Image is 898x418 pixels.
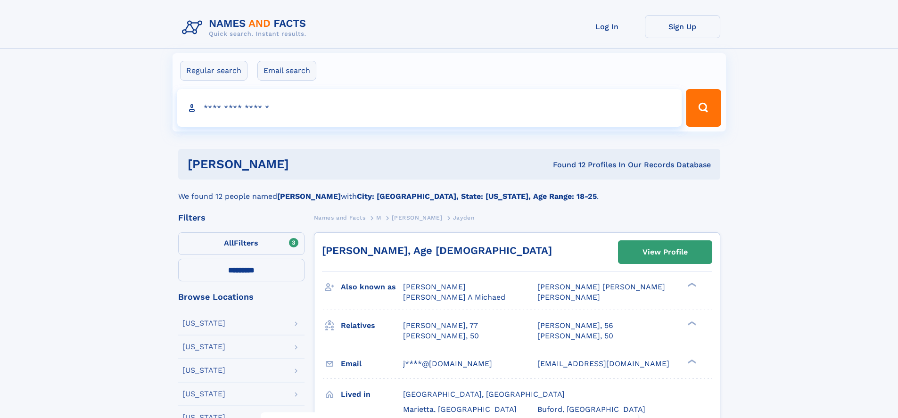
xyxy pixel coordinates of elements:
[188,158,421,170] h1: [PERSON_NAME]
[685,358,697,364] div: ❯
[403,390,565,399] span: [GEOGRAPHIC_DATA], [GEOGRAPHIC_DATA]
[403,293,505,302] span: [PERSON_NAME] A Michaed
[569,15,645,38] a: Log In
[177,89,682,127] input: search input
[314,212,366,223] a: Names and Facts
[537,293,600,302] span: [PERSON_NAME]
[178,293,305,301] div: Browse Locations
[178,180,720,202] div: We found 12 people named with .
[257,61,316,81] label: Email search
[685,282,697,288] div: ❯
[643,241,688,263] div: View Profile
[537,320,613,331] a: [PERSON_NAME], 56
[686,89,721,127] button: Search Button
[537,282,665,291] span: [PERSON_NAME] [PERSON_NAME]
[357,192,597,201] b: City: [GEOGRAPHIC_DATA], State: [US_STATE], Age Range: 18-25
[182,390,225,398] div: [US_STATE]
[180,61,247,81] label: Regular search
[403,405,517,414] span: Marietta, [GEOGRAPHIC_DATA]
[453,214,475,221] span: Jayden
[178,213,305,222] div: Filters
[537,331,613,341] a: [PERSON_NAME], 50
[403,331,479,341] a: [PERSON_NAME], 50
[537,405,645,414] span: Buford, [GEOGRAPHIC_DATA]
[182,367,225,374] div: [US_STATE]
[403,282,466,291] span: [PERSON_NAME]
[537,359,669,368] span: [EMAIL_ADDRESS][DOMAIN_NAME]
[376,214,381,221] span: M
[392,212,442,223] a: [PERSON_NAME]
[277,192,341,201] b: [PERSON_NAME]
[178,15,314,41] img: Logo Names and Facts
[618,241,712,263] a: View Profile
[392,214,442,221] span: [PERSON_NAME]
[403,320,478,331] a: [PERSON_NAME], 77
[341,279,403,295] h3: Also known as
[376,212,381,223] a: M
[182,343,225,351] div: [US_STATE]
[182,320,225,327] div: [US_STATE]
[645,15,720,38] a: Sign Up
[341,318,403,334] h3: Relatives
[322,245,552,256] a: [PERSON_NAME], Age [DEMOGRAPHIC_DATA]
[421,160,711,170] div: Found 12 Profiles In Our Records Database
[178,232,305,255] label: Filters
[224,238,234,247] span: All
[341,386,403,402] h3: Lived in
[341,356,403,372] h3: Email
[685,320,697,326] div: ❯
